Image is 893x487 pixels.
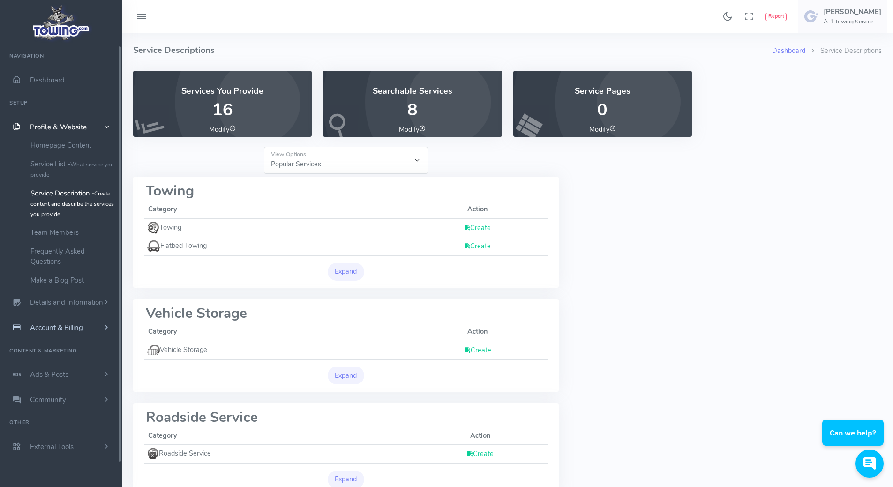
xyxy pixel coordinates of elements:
[23,271,122,290] a: Make a Blog Post
[525,101,681,120] p: 0
[328,263,364,281] button: Expand
[146,184,546,199] h2: Towing
[399,125,426,134] a: Modify
[144,237,407,256] td: Flatbed Towing
[30,323,83,332] span: Account & Billing
[30,161,114,179] small: What service you provide
[413,427,548,445] th: Action
[30,190,114,218] small: Create content and describe the services you provide
[30,75,65,85] span: Dashboard
[334,101,490,120] p: 8
[144,427,413,445] th: Category
[525,87,681,96] h4: Service Pages
[144,341,408,360] td: Vehicle Storage
[464,345,491,355] a: Create
[30,442,74,451] span: External Tools
[328,367,364,384] button: Expand
[30,298,103,307] span: Details and Information
[23,184,122,223] a: Service Description -Create content and describe the services you provide
[147,222,159,234] img: icon_towing_small.gif
[146,306,546,322] h2: Vehicle Storage
[23,136,122,155] a: Homepage Content
[133,33,772,68] h4: Service Descriptions
[264,147,428,174] select: Floating label select example
[144,201,407,218] th: Category
[144,218,407,237] td: Towing
[144,87,300,96] h4: Services You Provide
[464,241,491,251] a: Create
[147,448,159,460] img: icon_pump.gif
[30,3,93,43] img: logo
[30,122,87,132] span: Profile & Website
[23,155,122,184] a: Service List -What service you provide
[589,125,616,134] a: Modify
[407,201,548,218] th: Action
[30,370,68,379] span: Ads & Posts
[334,87,490,96] h4: Searchable Services
[464,223,491,232] a: Create
[23,242,122,271] a: Frequently Asked Questions
[147,240,160,252] img: icon_flat_bed.gif
[209,125,236,134] a: Modify
[146,410,546,426] h2: Roadside Service
[147,344,160,356] img: icon_gate.gif
[772,46,805,55] a: Dashboard
[824,19,881,25] h6: A-1 Towing Service
[30,395,66,405] span: Community
[408,323,547,341] th: Action
[144,445,413,464] td: Roadside Service
[824,8,881,15] h5: [PERSON_NAME]
[815,394,893,487] iframe: Conversations
[144,323,408,341] th: Category
[144,101,300,120] p: 16
[805,46,882,56] li: Service Descriptions
[23,223,122,242] a: Team Members
[466,449,494,458] a: Create
[804,9,819,24] img: user-image
[765,13,787,21] button: Report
